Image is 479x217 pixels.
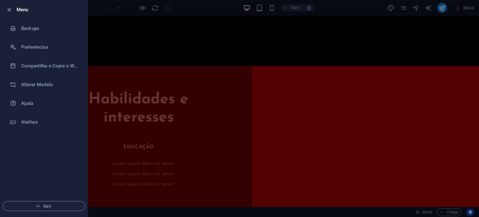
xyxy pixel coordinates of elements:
a: Ajuda [0,94,88,113]
button: Sair [3,201,85,211]
h6: Preferências [21,43,79,51]
h6: Ajuda [21,100,79,107]
h6: Backups [21,25,79,32]
span: Sair [8,204,80,209]
h6: Atalhos [21,118,79,126]
h6: Alterar Modelo [21,81,79,88]
h6: Compartilhe e Copie o Website [21,62,79,70]
h6: Menu [17,6,83,13]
